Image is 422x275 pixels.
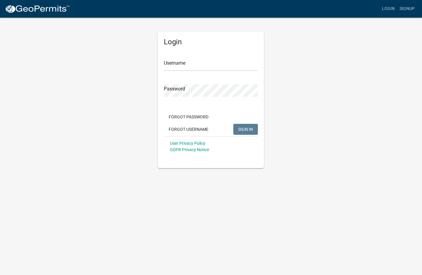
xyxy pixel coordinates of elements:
[170,141,205,146] a: User Privacy Policy
[170,147,209,152] a: GDPR Privacy Notice
[397,3,417,15] a: Signup
[238,127,253,131] span: SIGN IN
[164,111,213,122] button: Forgot Password
[164,38,258,46] h5: Login
[233,124,258,135] button: SIGN IN
[164,124,213,135] button: Forgot Username
[380,3,397,15] a: Login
